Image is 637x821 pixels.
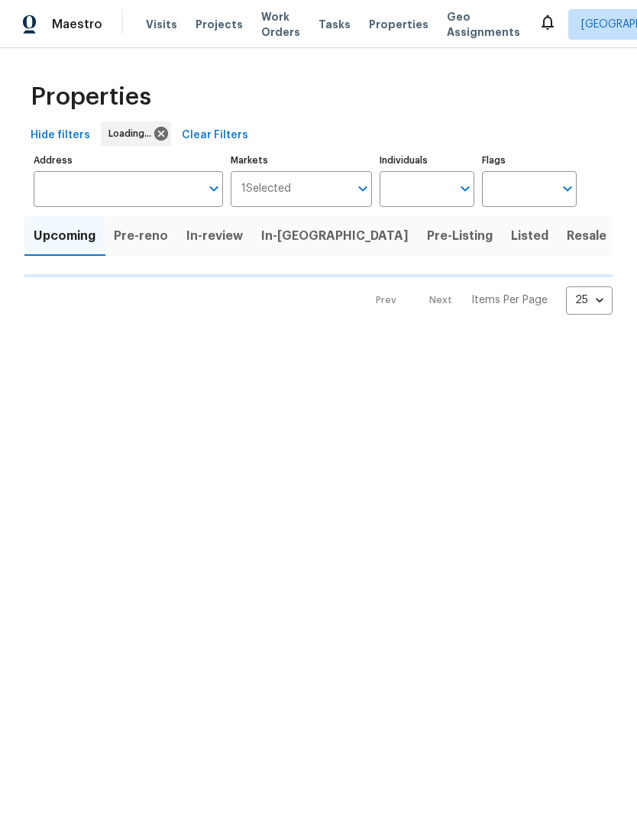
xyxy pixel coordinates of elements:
[380,156,474,165] label: Individuals
[471,293,548,308] p: Items Per Page
[34,225,95,247] span: Upcoming
[186,225,243,247] span: In-review
[101,121,171,146] div: Loading...
[261,9,300,40] span: Work Orders
[241,183,291,196] span: 1 Selected
[511,225,548,247] span: Listed
[31,126,90,145] span: Hide filters
[369,17,428,32] span: Properties
[24,121,96,150] button: Hide filters
[361,286,613,315] nav: Pagination Navigation
[352,178,373,199] button: Open
[34,156,223,165] label: Address
[482,156,577,165] label: Flags
[52,17,102,32] span: Maestro
[182,126,248,145] span: Clear Filters
[454,178,476,199] button: Open
[203,178,225,199] button: Open
[318,19,351,30] span: Tasks
[196,17,243,32] span: Projects
[146,17,177,32] span: Visits
[567,225,606,247] span: Resale
[566,280,613,320] div: 25
[231,156,373,165] label: Markets
[427,225,493,247] span: Pre-Listing
[176,121,254,150] button: Clear Filters
[31,89,151,105] span: Properties
[557,178,578,199] button: Open
[447,9,520,40] span: Geo Assignments
[108,126,157,141] span: Loading...
[114,225,168,247] span: Pre-reno
[261,225,409,247] span: In-[GEOGRAPHIC_DATA]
